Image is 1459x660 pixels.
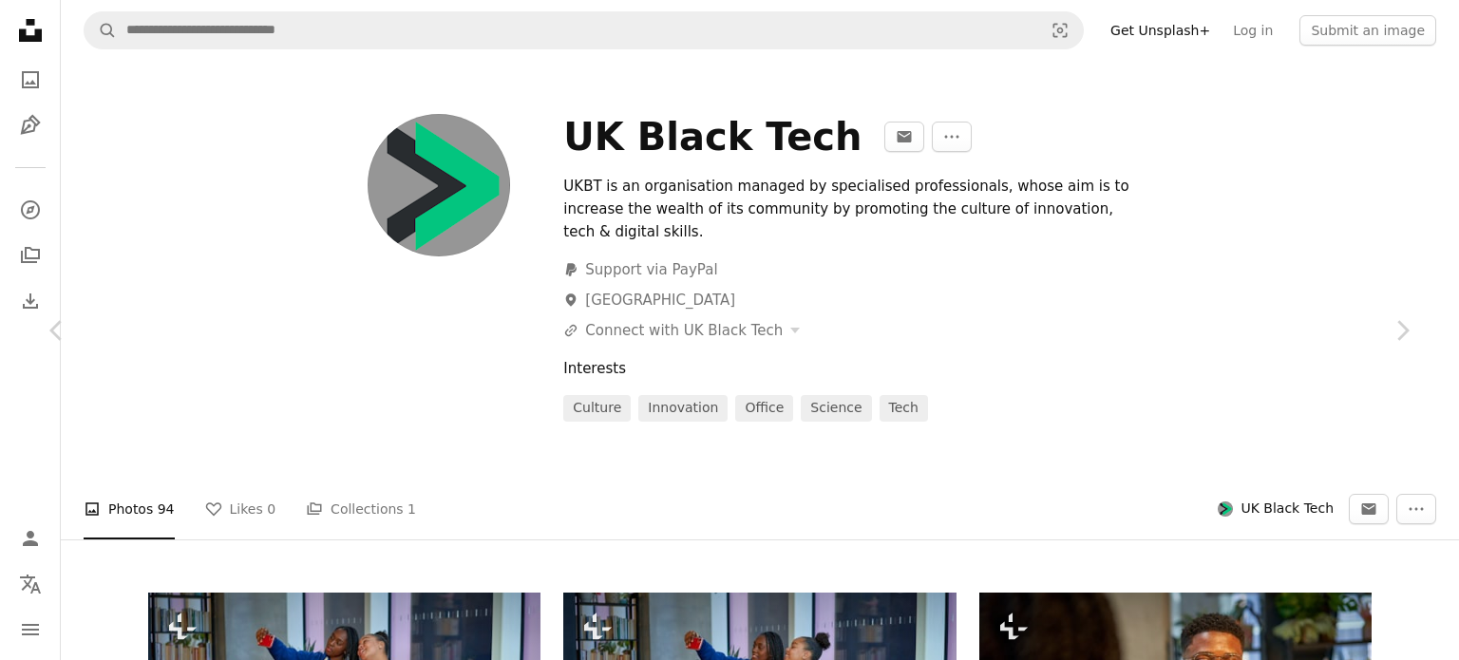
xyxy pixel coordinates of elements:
a: Explore [11,191,49,229]
div: UK Black Tech [563,114,862,160]
button: More Actions [1396,494,1436,524]
a: Likes 0 [205,479,276,539]
button: Search Unsplash [85,12,117,48]
button: Submit an image [1299,15,1436,46]
button: Connect with UK Black Tech [563,319,800,342]
img: Avatar of user UK Black Tech [1218,501,1233,517]
span: 1 [407,499,416,519]
div: Interests [563,357,1372,380]
button: Message UK Black Tech [884,122,924,152]
form: Find visuals sitewide [84,11,1084,49]
button: Menu [11,611,49,649]
div: UKBT is an organisation managed by specialised professionals, whose aim is to increase the wealth... [563,175,1128,243]
button: Visual search [1037,12,1083,48]
button: Language [11,565,49,603]
a: tech [880,395,928,422]
span: 0 [267,499,275,519]
a: culture [563,395,631,422]
a: Collections [11,236,49,274]
button: Message UK Black Tech [1349,494,1389,524]
a: office [735,395,793,422]
a: Log in [1222,15,1284,46]
a: Illustrations [11,106,49,144]
a: Collections 1 [306,479,416,539]
a: Log in / Sign up [11,519,49,557]
a: Support via PayPal [563,258,717,281]
a: Next [1345,239,1459,422]
a: science [801,395,871,422]
a: Photos [11,61,49,99]
a: [GEOGRAPHIC_DATA] [563,292,735,309]
a: innovation [638,395,728,422]
a: Get Unsplash+ [1099,15,1222,46]
span: UK Black Tech [1241,500,1334,519]
img: Avatar of user UK Black Tech [368,114,510,256]
button: More Actions [932,122,972,152]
